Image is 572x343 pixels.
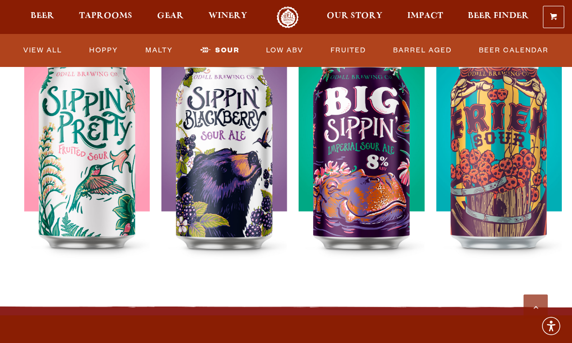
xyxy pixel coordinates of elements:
a: Taprooms [73,6,139,28]
a: Scroll to top [524,294,548,319]
span: Gear [157,12,184,20]
a: Odell Home [270,6,306,28]
span: Our Story [327,12,382,20]
span: Impact [407,12,443,20]
a: Malty [142,39,177,62]
a: Hoppy [85,39,122,62]
span: Winery [208,12,247,20]
a: Beer [24,6,61,28]
span: Beer [31,12,54,20]
a: Low ABV [262,39,307,62]
a: Beer Calendar [475,39,553,62]
a: Impact [401,6,449,28]
img: Sippin’ Pretty [24,45,150,287]
img: Sippin’ Blackberry [161,45,287,287]
a: Friek Raspberry Cherry Sour 6.7 ABV Friek Friek [436,12,562,287]
a: Fruited [327,39,370,62]
a: Gear [151,6,190,28]
a: Barrel Aged [389,39,456,62]
span: Taprooms [79,12,132,20]
a: Sippin’ Blackberry Blackberry Sour 4.6 ABV Sippin’ Blackberry Sippin’ Blackberry [161,12,287,287]
a: Beer Finder [461,6,535,28]
a: Sour [196,39,243,62]
div: Accessibility Menu [540,315,562,337]
img: Big Sippin’ [299,45,424,287]
a: View All [19,39,66,62]
a: Winery [202,6,254,28]
a: [PERSON_NAME]’ Pretty Fruited Sour 4.5 ABV Sippin’ Pretty Sippin’ Pretty [24,12,150,287]
span: Beer Finder [468,12,529,20]
a: Big Sippin’ Imperial Sour Ale 8.0 ABV Big Sippin’ Big Sippin’ [299,12,424,287]
a: Our Story [320,6,389,28]
img: Friek [436,45,562,287]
